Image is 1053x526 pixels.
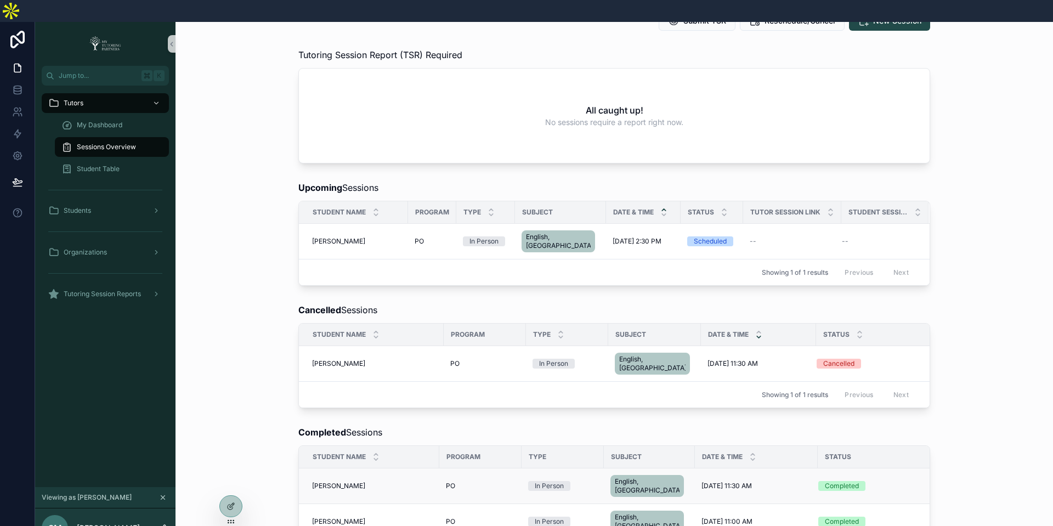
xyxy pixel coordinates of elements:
span: Showing 1 of 1 results [762,391,828,399]
span: Organizations [64,248,107,257]
span: [DATE] 2:30 PM [613,237,661,246]
span: [PERSON_NAME] [312,482,365,490]
span: Student Name [313,453,366,461]
span: Sessions [298,426,382,439]
span: Student Table [77,165,120,173]
h2: All caught up! [586,104,643,117]
a: Tutoring Session Reports [42,284,169,304]
div: Scheduled [694,236,727,246]
span: [PERSON_NAME] [312,237,365,246]
span: [PERSON_NAME] [312,359,365,368]
span: PO [446,517,455,526]
span: Subject [615,330,646,339]
span: [PERSON_NAME] [312,517,365,526]
button: Jump to...K [42,66,169,86]
span: Type [533,330,551,339]
span: PO [450,359,460,368]
span: Status [825,453,851,461]
a: [DATE] 11:00 AM [701,517,811,526]
span: Status [823,330,850,339]
span: Students [64,206,91,215]
span: Program [451,330,485,339]
span: Type [463,208,481,217]
strong: Completed [298,427,346,438]
a: Tutors [42,93,169,113]
span: Status [688,208,714,217]
span: Sessions [298,303,377,316]
span: [DATE] 11:30 AM [701,482,752,490]
a: English, [GEOGRAPHIC_DATA] [610,473,688,499]
span: Tutoring Session Reports [64,290,141,298]
span: Date & Time [702,453,743,461]
strong: Upcoming [298,182,342,193]
span: Date & Time [708,330,749,339]
span: English, [GEOGRAPHIC_DATA] [619,355,686,372]
a: In Person [528,481,597,491]
span: Tutors [64,99,83,108]
span: Sessions Overview [77,143,136,151]
span: English, [GEOGRAPHIC_DATA] [615,477,680,495]
span: Jump to... [59,71,137,80]
span: PO [446,482,455,490]
span: -- [750,237,756,246]
span: Student Session Link [848,208,908,217]
span: English, [GEOGRAPHIC_DATA] [526,233,591,250]
span: Program [415,208,449,217]
a: Completed [818,481,936,491]
span: -- [842,237,848,246]
span: K [155,71,163,80]
a: [DATE] 11:30 AM [701,482,811,490]
span: Tutor Session Link [750,208,820,217]
a: Student Table [55,159,169,179]
span: [DATE] 11:30 AM [707,359,758,368]
span: Student Name [313,330,366,339]
strong: Cancelled [298,304,341,315]
div: Completed [825,481,859,491]
span: My Dashboard [77,121,122,129]
span: Showing 1 of 1 results [762,268,828,277]
a: Organizations [42,242,169,262]
span: [DATE] 11:00 AM [701,517,752,526]
div: Cancelled [823,359,854,369]
a: PO [446,517,515,526]
a: My Dashboard [55,115,169,135]
span: Program [446,453,480,461]
span: Type [529,453,546,461]
div: In Person [539,359,568,369]
a: [PERSON_NAME] [312,517,433,526]
span: No sessions require a report right now. [545,117,683,128]
a: Students [42,201,169,220]
span: Subject [611,453,642,461]
span: Subject [522,208,553,217]
div: In Person [535,481,564,491]
span: Sessions [298,181,378,194]
div: In Person [469,236,499,246]
span: Date & Time [613,208,654,217]
a: Sessions Overview [55,137,169,157]
a: PO [446,482,515,490]
img: App logo [86,35,124,53]
span: PO [415,237,424,246]
span: Tutoring Session Report (TSR) Required [298,48,462,61]
div: scrollable content [35,86,175,318]
span: Viewing as [PERSON_NAME] [42,493,132,502]
span: Student Name [313,208,366,217]
a: [PERSON_NAME] [312,482,433,490]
